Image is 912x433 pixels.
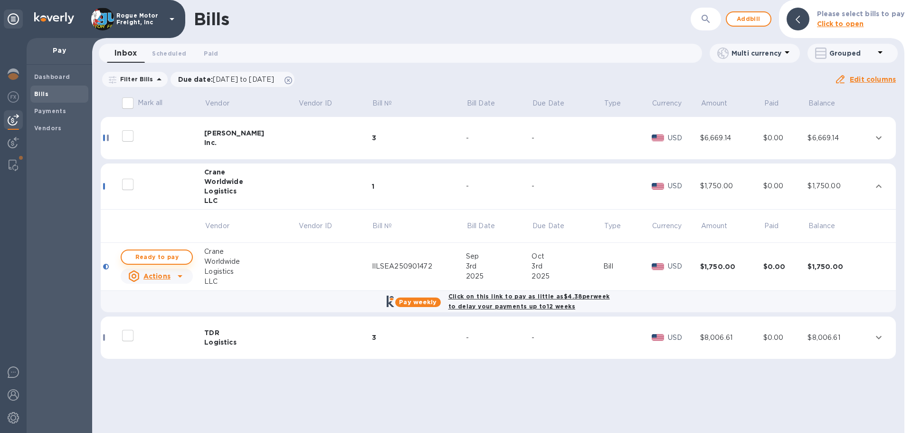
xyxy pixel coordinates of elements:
[204,337,298,347] div: Logistics
[204,277,298,287] div: LLC
[152,48,186,58] span: Scheduled
[204,257,298,267] div: Worldwide
[116,75,153,83] p: Filter Bills
[668,261,700,271] p: USD
[204,247,298,257] div: Crane
[372,182,466,191] div: 1
[532,271,603,281] div: 2025
[204,267,298,277] div: Logistics
[763,262,808,271] div: $0.00
[807,333,871,343] div: $8,006.61
[467,98,495,108] p: Bill Date
[532,221,564,231] p: Due Date
[466,181,532,191] div: -
[807,181,871,191] div: $1,750.00
[532,133,603,143] div: -
[34,90,48,97] b: Bills
[466,251,532,261] div: Sep
[466,133,532,143] div: -
[143,272,171,280] u: Actions
[205,221,229,231] p: Vendor
[532,333,603,343] div: -
[726,11,771,27] button: Addbill
[872,330,886,345] button: expand row
[872,179,886,193] button: expand row
[604,221,621,231] p: Type
[205,221,242,231] span: Vendor
[372,98,392,108] p: Bill №
[808,98,835,108] p: Balance
[299,221,344,231] span: Vendor ID
[764,221,791,231] span: Paid
[532,261,603,271] div: 3rd
[701,221,728,231] p: Amount
[829,48,874,58] p: Grouped
[817,20,864,28] b: Click to open
[466,261,532,271] div: 3rd
[652,221,682,231] p: Currency
[114,47,137,60] span: Inbox
[178,75,279,84] p: Due date :
[668,133,700,143] p: USD
[372,261,466,271] div: IILSEA250901472
[299,98,332,108] p: Vendor ID
[652,98,682,108] p: Currency
[731,48,781,58] p: Multi currency
[8,91,19,103] img: Foreign exchange
[204,48,218,58] span: Paid
[204,128,298,138] div: [PERSON_NAME]
[467,221,507,231] span: Bill Date
[808,221,835,231] p: Balance
[466,333,532,343] div: -
[299,98,344,108] span: Vendor ID
[700,133,763,143] div: $6,669.14
[700,181,763,191] div: $1,750.00
[116,12,164,26] p: Rogue Motor Freight, Inc
[604,221,634,231] span: Type
[764,98,779,108] p: Paid
[532,251,603,261] div: Oct
[817,10,904,18] b: Please select bills to pay
[764,98,791,108] span: Paid
[213,76,274,83] span: [DATE] to [DATE]
[764,221,779,231] p: Paid
[604,98,621,108] p: Type
[763,333,808,343] div: $0.00
[700,333,763,343] div: $8,006.61
[129,251,184,263] span: Ready to pay
[701,98,740,108] span: Amount
[204,196,298,205] div: LLC
[763,181,808,191] div: $0.00
[603,261,651,271] div: Bill
[34,125,62,132] b: Vendors
[204,328,298,337] div: TDR
[807,133,871,143] div: $6,669.14
[872,131,886,145] button: expand row
[467,221,495,231] p: Bill Date
[372,98,404,108] span: Bill №
[372,133,466,143] div: 3
[850,76,896,83] u: Edit columns
[532,98,564,108] p: Due Date
[4,10,23,29] div: Unpin categories
[808,221,847,231] span: Balance
[121,250,193,265] button: Ready to pay
[299,221,332,231] p: Vendor ID
[204,177,298,186] div: Worldwide
[34,12,74,24] img: Logo
[652,135,665,141] img: USD
[668,333,700,343] p: USD
[763,133,808,143] div: $0.00
[204,138,298,147] div: Inc.
[652,263,665,270] img: USD
[34,73,70,80] b: Dashboard
[204,186,298,196] div: Logistics
[372,333,466,342] div: 3
[701,98,728,108] p: Amount
[34,107,66,115] b: Payments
